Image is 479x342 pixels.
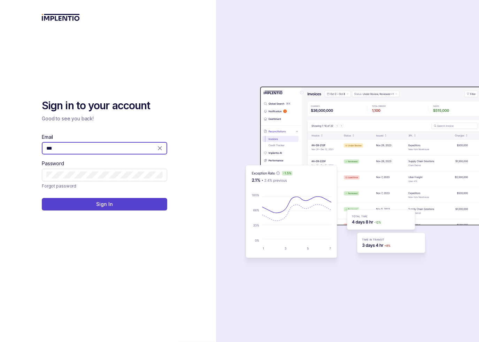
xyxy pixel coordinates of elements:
[42,14,80,21] img: logo
[42,115,167,122] p: Good to see you back!
[42,183,76,190] a: Link Forgot password
[96,201,113,208] p: Sign In
[42,160,64,167] label: Password
[42,134,53,141] label: Email
[42,198,167,210] button: Sign In
[42,99,167,113] h2: Sign in to your account
[42,183,76,190] p: Forgot password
